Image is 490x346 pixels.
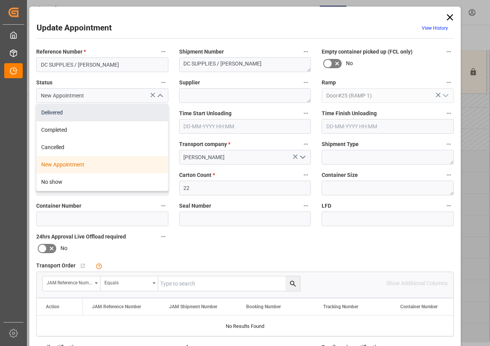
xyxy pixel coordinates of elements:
button: Shipment Number [301,47,311,57]
a: View History [422,25,448,31]
span: Container Size [322,171,358,179]
button: search button [285,276,300,291]
button: Seal Number [301,201,311,211]
span: Shipment Type [322,140,359,148]
button: Container Number [158,201,168,211]
input: DD-MM-YYYY HH:MM [179,119,311,134]
button: open menu [439,90,451,102]
input: DD-MM-YYYY HH:MM [322,119,454,134]
input: Type to search [158,276,300,291]
span: Shipment Number [179,48,224,56]
span: 24hrs Approval Live Offload required [36,233,126,241]
div: Cancelled [37,139,168,156]
div: New Appointment [37,156,168,173]
span: Tracking Number [323,304,358,309]
span: Carton Count [179,171,215,179]
span: Transport company [179,140,230,148]
span: Container Number [400,304,438,309]
span: Empty container picked up (FCL only) [322,48,413,56]
button: Time Start Unloading [301,108,311,118]
button: open menu [297,151,308,163]
div: Delivered [37,104,168,121]
button: Status [158,77,168,87]
button: Time Finish Unloading [444,108,454,118]
input: Type to search/select [36,88,168,103]
button: open menu [43,276,101,291]
input: Type to search/select [322,88,454,103]
button: Shipment Type [444,139,454,149]
span: Ramp [322,79,336,87]
button: Supplier [301,77,311,87]
div: Equals [104,277,150,286]
button: Empty container picked up (FCL only) [444,47,454,57]
button: Ramp [444,77,454,87]
span: Reference Number [36,48,86,56]
button: close menu [154,90,165,102]
span: LFD [322,202,331,210]
div: No show [37,173,168,191]
span: Seal Number [179,202,211,210]
span: JAM Shipment Number [169,304,217,309]
span: Booking Number [246,304,281,309]
span: Status [36,79,52,87]
button: LFD [444,201,454,211]
span: JAM Reference Number [92,304,141,309]
span: Time Finish Unloading [322,109,377,118]
button: Container Size [444,170,454,180]
button: open menu [101,276,158,291]
span: Supplier [179,79,200,87]
button: Carton Count * [301,170,311,180]
button: Reference Number * [158,47,168,57]
h2: Update Appointment [37,22,112,34]
span: No [60,244,67,252]
button: 24hrs Approval Live Offload required [158,232,168,242]
span: No [346,59,353,67]
textarea: DC SUPPLIES / [PERSON_NAME] [179,57,311,72]
div: Completed [37,121,168,139]
span: Transport Order [36,262,76,270]
button: Transport company * [301,139,311,149]
span: Time Start Unloading [179,109,232,118]
span: Container Number [36,202,81,210]
div: JAM Reference Number [47,277,92,286]
div: Action [46,304,59,309]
